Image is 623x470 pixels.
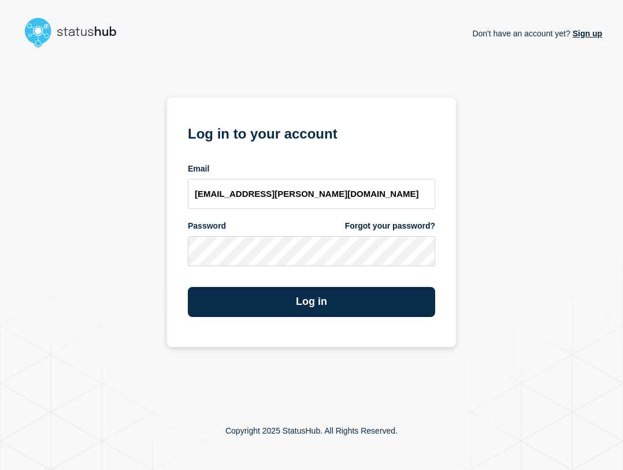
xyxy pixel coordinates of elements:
a: Forgot your password? [345,221,435,232]
a: Sign up [570,29,602,38]
input: email input [188,179,435,209]
img: StatusHub logo [21,14,131,51]
p: Copyright 2025 StatusHub. All Rights Reserved. [225,426,398,435]
input: password input [188,236,435,266]
span: Password [188,221,226,232]
h1: Log in to your account [188,122,435,143]
button: Log in [188,287,435,317]
p: Don't have an account yet? [472,20,602,47]
span: Email [188,163,209,174]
